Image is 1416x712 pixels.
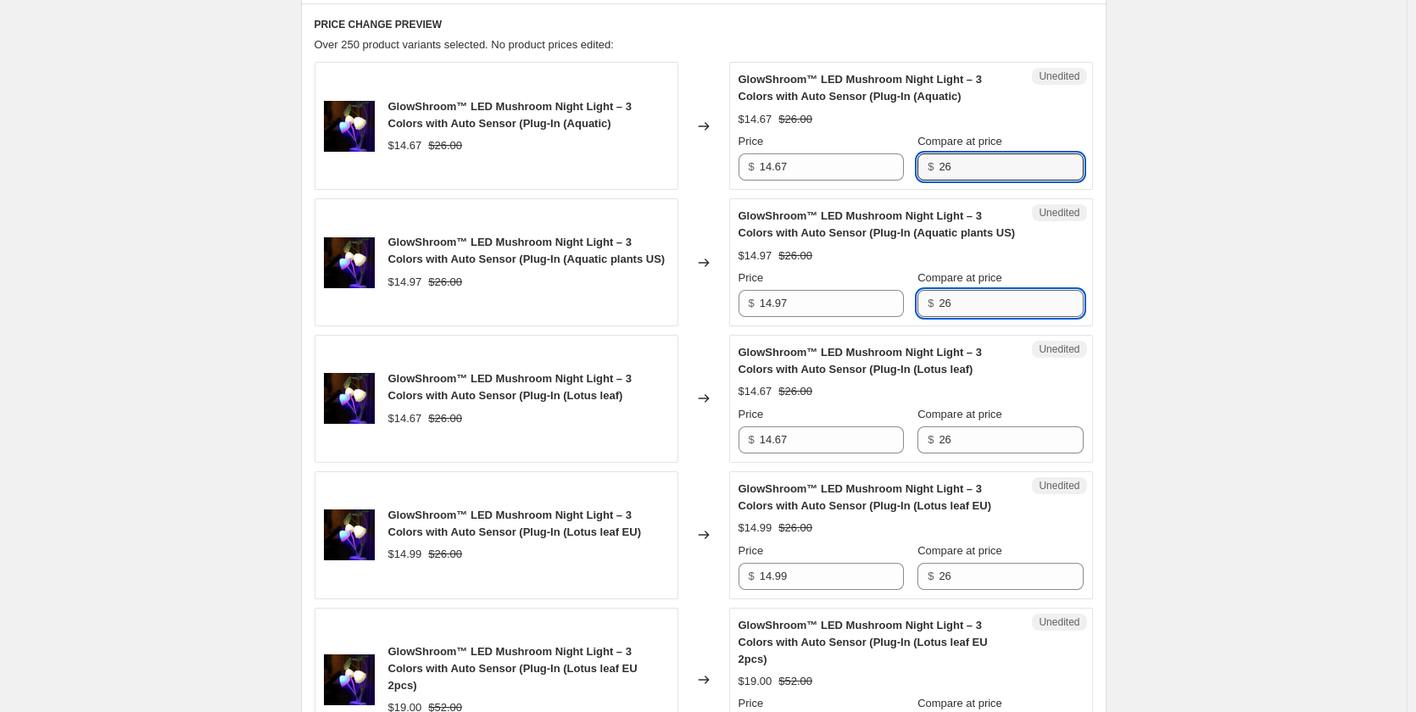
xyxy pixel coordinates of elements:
[428,137,462,154] strike: $26.00
[428,410,462,427] strike: $26.00
[749,433,755,446] span: $
[749,160,755,173] span: $
[315,38,614,51] span: Over 250 product variants selected. No product prices edited:
[388,546,422,563] div: $14.99
[928,160,934,173] span: $
[739,73,982,103] span: GlowShroom™ LED Mushroom Night Light – 3 Colors with Auto Sensor (Plug-In (Aquatic)
[388,509,642,538] span: GlowShroom™ LED Mushroom Night Light – 3 Colors with Auto Sensor (Plug-In (Lotus leaf EU)
[739,209,1016,239] span: GlowShroom™ LED Mushroom Night Light – 3 Colors with Auto Sensor (Plug-In (Aquatic plants US)
[917,697,1002,709] span: Compare at price
[1039,615,1079,629] span: Unedited
[739,544,764,557] span: Price
[739,673,772,690] div: $19.00
[778,111,812,128] strike: $26.00
[1039,70,1079,83] span: Unedited
[917,135,1002,147] span: Compare at price
[388,100,632,130] span: GlowShroom™ LED Mushroom Night Light – 3 Colors with Auto Sensor (Plug-In (Aquatic)
[749,570,755,582] span: $
[739,248,772,264] div: $14.97
[1039,206,1079,220] span: Unedited
[388,410,422,427] div: $14.67
[739,619,988,665] span: GlowShroom™ LED Mushroom Night Light – 3 Colors with Auto Sensor (Plug-In (Lotus leaf EU 2pcs)
[428,274,462,291] strike: $26.00
[324,373,375,424] img: 77183865-7aa8-4554-82c6-0d6cda548666_80x.jpg
[739,135,764,147] span: Price
[739,482,992,512] span: GlowShroom™ LED Mushroom Night Light – 3 Colors with Auto Sensor (Plug-In (Lotus leaf EU)
[928,433,934,446] span: $
[1039,342,1079,356] span: Unedited
[388,137,422,154] div: $14.67
[324,509,375,560] img: 77183865-7aa8-4554-82c6-0d6cda548666_80x.jpg
[739,408,764,420] span: Price
[917,544,1002,557] span: Compare at price
[315,18,1093,31] h6: PRICE CHANGE PREVIEW
[324,101,375,152] img: 77183865-7aa8-4554-82c6-0d6cda548666_80x.jpg
[739,383,772,400] div: $14.67
[324,237,375,288] img: 77183865-7aa8-4554-82c6-0d6cda548666_80x.jpg
[739,111,772,128] div: $14.67
[928,297,934,309] span: $
[739,346,982,375] span: GlowShroom™ LED Mushroom Night Light – 3 Colors with Auto Sensor (Plug-In (Lotus leaf)
[388,372,632,402] span: GlowShroom™ LED Mushroom Night Light – 3 Colors with Auto Sensor (Plug-In (Lotus leaf)
[749,297,755,309] span: $
[428,546,462,563] strike: $26.00
[917,271,1002,284] span: Compare at price
[1039,479,1079,492] span: Unedited
[739,271,764,284] span: Price
[739,520,772,537] div: $14.99
[778,383,812,400] strike: $26.00
[778,248,812,264] strike: $26.00
[928,570,934,582] span: $
[739,697,764,709] span: Price
[778,673,812,690] strike: $52.00
[917,408,1002,420] span: Compare at price
[388,236,666,265] span: GlowShroom™ LED Mushroom Night Light – 3 Colors with Auto Sensor (Plug-In (Aquatic plants US)
[388,274,422,291] div: $14.97
[324,654,375,705] img: 77183865-7aa8-4554-82c6-0d6cda548666_80x.jpg
[388,645,638,692] span: GlowShroom™ LED Mushroom Night Light – 3 Colors with Auto Sensor (Plug-In (Lotus leaf EU 2pcs)
[778,520,812,537] strike: $26.00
